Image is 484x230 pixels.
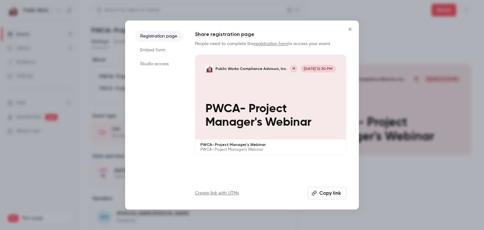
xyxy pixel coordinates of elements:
[205,102,336,129] p: PWCA- Project Manager's Webinar
[195,31,346,38] h1: Share registration page
[200,147,341,152] p: PWCA- Project Manager's Webinar
[135,44,182,56] li: Embed form
[200,142,341,147] p: PWCA- Project Manager's Webinar
[195,41,346,47] p: People need to complete the to access your event
[254,42,288,46] a: registration form
[301,65,336,72] span: [DATE] 12:30 PM
[308,187,346,199] button: Copy link
[216,66,287,71] p: Public Works Compliance Advisors, Inc.
[135,31,182,42] li: Registration page
[195,190,239,196] a: Create link with UTMs
[344,23,356,36] button: Close
[205,65,213,72] img: PWCA- Project Manager's Webinar
[195,55,346,155] a: PWCA- Project Manager's WebinarPublic Works Compliance Advisors, Inc.M[DATE] 12:30 PMPWCA- Projec...
[289,64,298,73] div: M
[135,58,182,70] li: Studio access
